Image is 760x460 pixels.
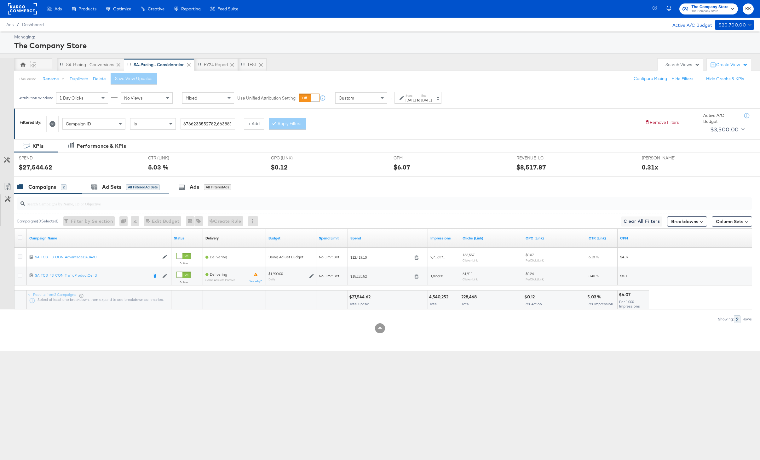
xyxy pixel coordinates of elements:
sub: Per Click (Link) [526,277,544,281]
div: Campaigns ( 0 Selected) [17,218,59,224]
span: KK [745,5,751,13]
button: $20,700.00 [715,20,754,30]
a: Shows the current state of your Ad Campaign. [174,236,200,241]
span: Ads [6,22,14,27]
label: Use Unified Attribution Setting: [237,95,297,101]
button: Delete [93,76,106,82]
sub: Clicks (Link) [463,258,479,262]
div: Attribution Window: [19,96,53,100]
a: Dashboard [22,22,44,27]
span: The Company Store [691,4,728,10]
sub: Some Ad Sets Inactive [205,278,235,282]
div: All Filtered Ad Sets [126,184,160,190]
span: Feed Suite [217,6,238,11]
button: + Add [244,118,264,129]
div: Drag to reorder tab [198,63,201,66]
div: Active A/C Budget [703,112,738,124]
span: 61,911 [463,271,473,276]
span: CPM [394,155,441,161]
span: $4.57 [620,255,628,259]
span: Total [462,302,469,306]
div: $27,544.62 [19,163,52,172]
a: Your campaign name. [29,236,169,241]
span: No Views [124,95,143,101]
span: Reporting [181,6,201,11]
span: Creative [148,6,164,11]
span: 2,717,371 [430,255,445,259]
div: 2 [734,315,740,323]
div: $6.07 [394,163,410,172]
button: Breakdowns [667,216,707,227]
span: Ads [55,6,62,11]
div: Campaigns [28,183,56,191]
span: Per 1,000 Impressions [619,299,640,308]
a: The number of clicks on links appearing on your ad or Page that direct people to your sites off F... [463,236,521,241]
span: CPC (LINK) [271,155,318,161]
a: The total amount spent to date. [350,236,425,241]
div: This View: [19,77,36,82]
span: $0.07 [526,252,534,257]
span: 166,557 [463,252,475,257]
div: Showing: [718,317,734,321]
div: Create View [716,62,748,68]
a: The maximum amount you're willing to spend on your ads, on average each day or over the lifetime ... [268,236,314,241]
span: No Limit Set [319,255,339,259]
span: 1 Day Clicks [60,95,83,101]
button: Duplicate [70,76,88,82]
div: Drag to reorder tab [127,63,131,66]
button: KK [743,3,754,14]
button: The Company StoreThe Company Store [679,3,738,14]
div: All Filtered Ads [204,184,231,190]
div: SA_TCS_FB_CON_TrafficProductCellB [35,273,148,278]
button: Hide Graphs & KPIs [706,76,744,82]
span: Products [78,6,96,11]
div: $6.07 [619,292,632,298]
span: Delivering [210,255,227,259]
div: Managing: [14,34,752,40]
a: If set, this is the maximum spend for your campaign. [319,236,345,241]
button: Rename [38,73,71,85]
button: Clear All Filters [621,216,662,227]
div: $27,544.62 [349,294,372,300]
span: [PERSON_NAME] [642,155,689,161]
label: Active [176,280,191,284]
a: The average cost you've paid to have 1,000 impressions of your ad. [620,236,647,241]
div: SA-Pacing - Consideration [134,62,185,68]
div: [DATE] [406,98,416,103]
div: Search Views [665,62,700,68]
span: 1,822,881 [430,273,445,278]
span: Custom [339,95,354,101]
strong: to [416,98,421,102]
label: Start: [406,94,416,98]
span: $15,125.52 [350,274,412,279]
span: Mixed [186,95,197,101]
div: Delivery [205,236,219,241]
span: Per Action [525,302,542,306]
button: Column Sets [712,216,752,227]
span: ↑ [388,98,394,100]
div: The Company Store [14,40,752,51]
span: $12,419.10 [350,255,412,260]
a: SA_TCS_FB_CON_TrafficProductCellB [35,273,148,279]
label: End: [421,94,432,98]
a: The number of clicks received on a link in your ad divided by the number of impressions. [589,236,615,241]
div: SA_TCS_FB_CON_AdvantageDABAVC [35,255,159,260]
span: 6.13 % [589,255,599,259]
div: 2 [61,184,66,190]
div: TEST [247,62,257,68]
div: Drag to reorder tab [241,63,245,66]
div: 0.31x [642,163,658,172]
span: $8.30 [620,273,628,278]
sub: Clicks (Link) [463,277,479,281]
span: The Company Store [691,9,728,14]
div: 5.03 % [587,294,603,300]
span: Campaign ID [66,121,91,127]
span: Is [134,121,137,127]
div: SA-Pacing - Conversions [66,62,114,68]
span: Optimize [113,6,131,11]
div: 0 [119,216,131,226]
div: $3,500.00 [710,125,739,134]
a: Reflects the ability of your Ad Campaign to achieve delivery based on ad states, schedule and bud... [205,236,219,241]
input: Search Campaigns by Name, ID or Objective [25,195,683,207]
